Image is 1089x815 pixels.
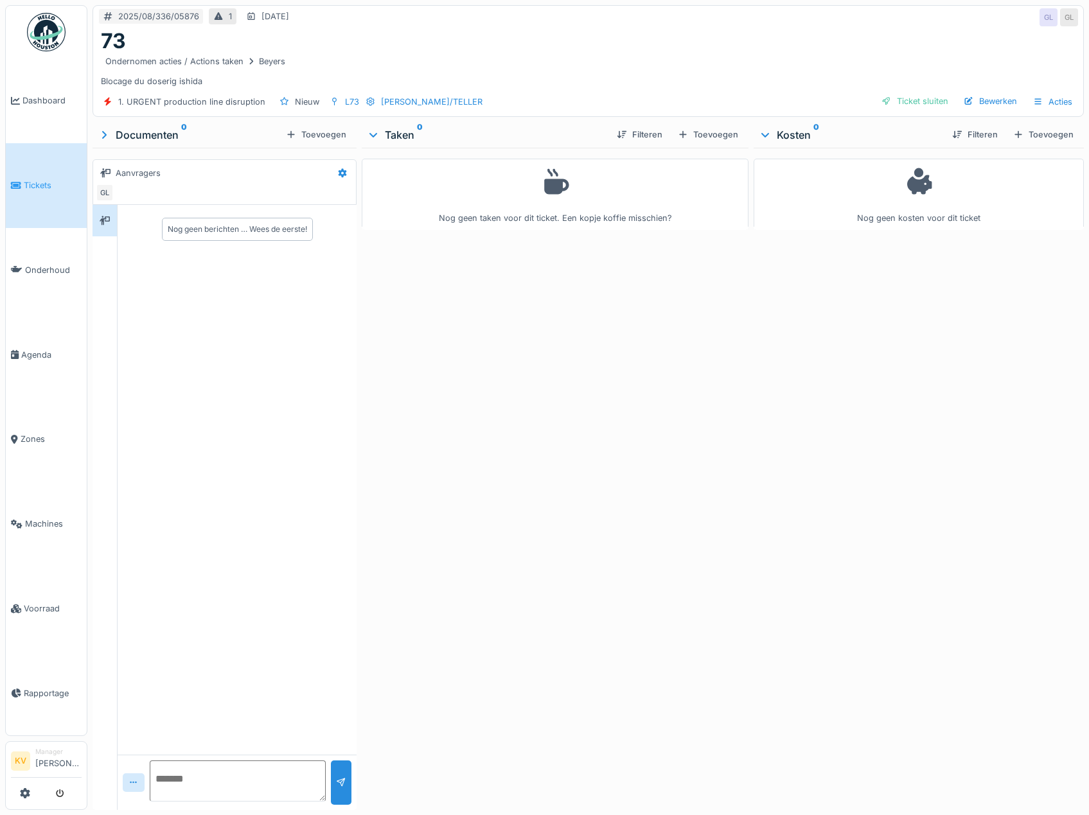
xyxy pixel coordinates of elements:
[101,29,126,53] h1: 73
[1060,8,1078,26] div: GL
[11,751,30,771] li: KV
[96,184,114,202] div: GL
[25,264,82,276] span: Onderhoud
[118,10,199,22] div: 2025/08/336/05876
[261,10,289,22] div: [DATE]
[6,58,87,143] a: Dashboard
[116,167,161,179] div: Aanvragers
[22,94,82,107] span: Dashboard
[370,164,739,224] div: Nog geen taken voor dit ticket. Een kopje koffie misschien?
[6,228,87,313] a: Onderhoud
[6,312,87,397] a: Agenda
[118,96,265,108] div: 1. URGENT production line disruption
[181,127,187,143] sup: 0
[612,126,668,143] div: Filteren
[417,127,423,143] sup: 0
[947,126,1003,143] div: Filteren
[98,127,281,143] div: Documenten
[876,92,953,110] div: Ticket sluiten
[959,92,1022,110] div: Bewerken
[762,164,1076,224] div: Nog geen kosten voor dit ticket
[6,143,87,228] a: Tickets
[1008,126,1079,143] div: Toevoegen
[105,55,285,67] div: Ondernomen acties / Actions taken Beyers
[6,482,87,566] a: Machines
[381,96,483,108] div: [PERSON_NAME]/TELLER
[1040,8,1058,26] div: GL
[295,96,319,108] div: Nieuw
[24,687,82,699] span: Rapportage
[229,10,232,22] div: 1
[27,13,66,51] img: Badge_color-CXgf-gQk.svg
[345,96,359,108] div: L73
[6,397,87,482] a: Zones
[281,126,351,143] div: Toevoegen
[24,602,82,615] span: Voorraad
[168,223,307,235] div: Nog geen berichten … Wees de eerste!
[24,179,82,191] span: Tickets
[11,747,82,778] a: KV Manager[PERSON_NAME]
[25,518,82,530] span: Machines
[813,127,819,143] sup: 0
[759,127,942,143] div: Kosten
[21,349,82,361] span: Agenda
[6,566,87,651] a: Voorraad
[35,747,82,775] li: [PERSON_NAME]
[1027,92,1078,111] div: Acties
[35,747,82,757] div: Manager
[673,126,743,143] div: Toevoegen
[6,651,87,735] a: Rapportage
[101,53,1076,87] div: Blocage du doserig ishida
[21,433,82,445] span: Zones
[367,127,606,143] div: Taken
